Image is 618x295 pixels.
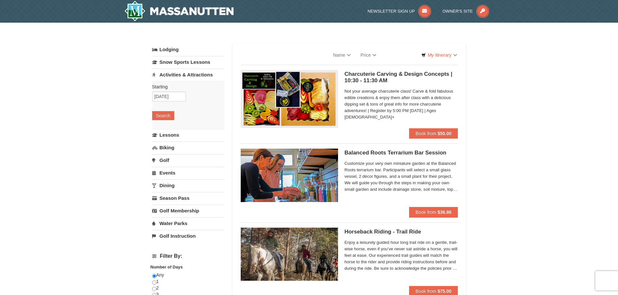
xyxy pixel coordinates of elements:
[328,49,356,62] a: Name
[152,142,224,153] a: Biking
[416,210,436,215] span: Book from
[152,192,224,204] a: Season Pass
[241,228,338,281] img: 21584748-79-4e8ac5ed.jpg
[241,149,338,202] img: 18871151-30-393e4332.jpg
[442,9,489,14] a: Owner's Site
[152,253,224,259] h4: Filter By:
[124,1,234,21] img: Massanutten Resort Logo
[368,9,415,14] span: Newsletter Sign Up
[417,50,461,60] a: My Itinerary
[345,71,458,84] h5: Charcuterie Carving & Design Concepts | 10:30 - 11:30 AM
[368,9,431,14] a: Newsletter Sign Up
[345,150,458,156] h5: Balanced Roots Terrarium Bar Session
[438,289,452,294] strong: $75.00
[152,167,224,179] a: Events
[345,239,458,272] span: Enjoy a leisurely guided hour long trail ride on a gentle, trail-wise horse, even if you’ve never...
[409,128,458,139] button: Book from $55.00
[152,56,224,68] a: Snow Sports Lessons
[152,69,224,81] a: Activities & Attractions
[409,207,458,217] button: Book from $36.86
[152,154,224,166] a: Golf
[416,289,436,294] span: Book from
[152,129,224,141] a: Lessons
[345,160,458,193] span: Customize your very own miniature garden at the Balanced Roots terrarium bar. Participants will s...
[152,205,224,217] a: Golf Membership
[152,44,224,55] a: Lodging
[345,88,458,120] span: Not your average charcuterie class! Carve & fold fabulous edible creations & enjoy them after cla...
[152,230,224,242] a: Golf Instruction
[442,9,473,14] span: Owner's Site
[438,210,452,215] strong: $36.86
[241,70,338,128] img: 18871151-79-7a7e7977.png
[345,229,458,235] h5: Horseback Riding - Trail Ride
[152,111,174,120] button: Search
[151,265,183,269] strong: Number of Days
[124,1,234,21] a: Massanutten Resort
[416,131,436,136] span: Book from
[152,217,224,229] a: Water Parks
[152,179,224,191] a: Dining
[356,49,381,62] a: Price
[438,131,452,136] strong: $55.00
[152,84,220,90] label: Starting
